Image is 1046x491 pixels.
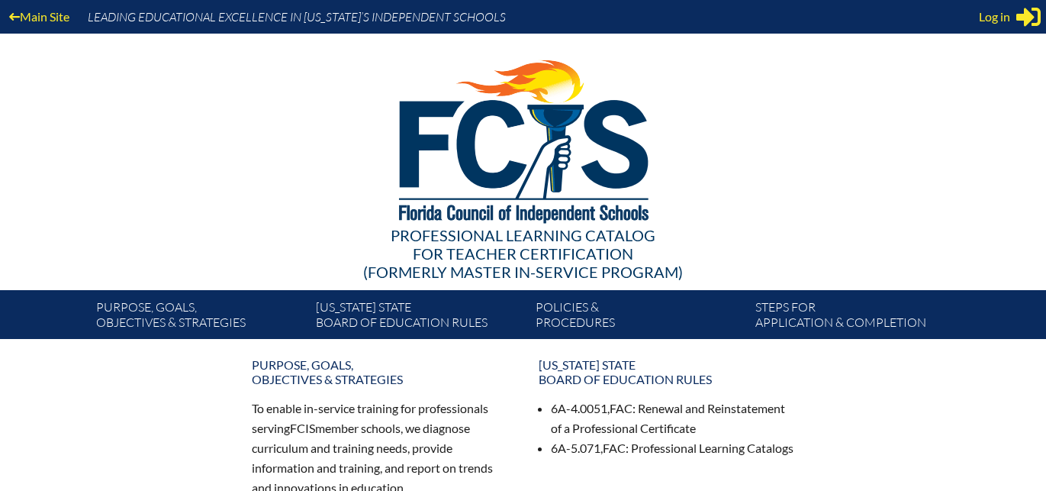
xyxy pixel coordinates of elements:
a: [US_STATE] StateBoard of Education rules [310,296,529,339]
a: Purpose, goals,objectives & strategies [90,296,310,339]
a: Steps forapplication & completion [749,296,969,339]
li: 6A-5.071, : Professional Learning Catalogs [551,438,795,458]
span: FAC [610,401,632,415]
a: Policies &Procedures [529,296,749,339]
li: 6A-4.0051, : Renewal and Reinstatement of a Professional Certificate [551,399,795,438]
img: FCISlogo221.eps [365,34,681,242]
a: [US_STATE] StateBoard of Education rules [529,351,804,392]
span: FCIS [290,421,315,435]
a: Main Site [3,6,76,27]
span: FAC [603,441,626,455]
a: Purpose, goals,objectives & strategies [243,351,517,392]
svg: Sign in or register [1016,5,1041,29]
div: Professional Learning Catalog (formerly Master In-service Program) [84,226,963,281]
span: for Teacher Certification [413,244,633,263]
span: Log in [979,8,1010,26]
